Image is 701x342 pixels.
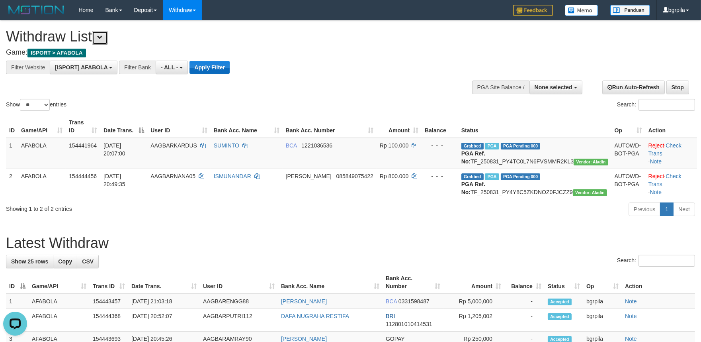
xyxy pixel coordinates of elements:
th: Action [622,271,695,294]
th: Status: activate to sort column ascending [545,271,583,294]
span: Copy 1221036536 to clipboard [301,142,332,149]
td: Rp 5,000,000 [443,294,504,309]
img: MOTION_logo.png [6,4,66,16]
button: None selected [529,81,582,94]
span: - ALL - [161,64,178,71]
span: Rp 800.000 [380,173,408,179]
div: Filter Bank [119,61,156,74]
a: SUMINTO [214,142,239,149]
span: PGA Pending [501,143,541,149]
div: - - - [425,172,455,180]
img: panduan.png [610,5,650,16]
span: BCA [386,298,397,305]
td: [DATE] 20:52:07 [128,309,200,332]
th: Game/API: activate to sort column ascending [29,271,90,294]
td: - [504,309,545,332]
td: AFABOLA [29,294,90,309]
td: Rp 1,205,002 [443,309,504,332]
th: ID [6,115,18,138]
a: Note [625,336,637,342]
div: - - - [425,142,455,149]
label: Search: [617,99,695,111]
th: User ID: activate to sort column ascending [147,115,210,138]
td: [DATE] 21:03:18 [128,294,200,309]
img: Feedback.jpg [513,5,553,16]
td: bgrpila [583,294,622,309]
div: PGA Site Balance / [472,81,529,94]
span: Accepted [548,299,572,305]
th: Bank Acc. Number: activate to sort column ascending [283,115,377,138]
th: Trans ID: activate to sort column ascending [66,115,100,138]
span: AAGBARKARDUS [150,142,197,149]
span: Vendor URL: https://payment4.1velocity.biz [574,159,608,165]
span: Grabbed [461,173,484,180]
th: Balance [422,115,458,138]
span: [DATE] 20:49:35 [103,173,125,187]
span: Copy 085849075422 to clipboard [336,173,373,179]
span: 154441964 [69,142,97,149]
td: AAGBARENGG88 [200,294,278,309]
div: Filter Website [6,61,50,74]
span: CSV [82,258,94,265]
input: Search: [639,99,695,111]
label: Search: [617,255,695,267]
td: · · [645,169,697,199]
span: GOPAY [386,336,404,342]
th: Date Trans.: activate to sort column descending [100,115,147,138]
td: AFABOLA [18,169,66,199]
td: 154443457 [90,294,128,309]
td: 1 [6,294,29,309]
a: Previous [629,202,660,216]
span: Marked by bgric [485,143,499,149]
h1: Latest Withdraw [6,235,695,251]
h4: Game: [6,49,459,57]
a: Next [673,202,695,216]
td: AFABOLA [29,309,90,332]
a: ISMUNANDAR [214,173,251,179]
td: TF_250831_PY4Y8C5ZKDNOZ0FJCZZ9 [458,169,611,199]
td: bgrpila [583,309,622,332]
div: Showing 1 to 2 of 2 entries [6,202,286,213]
span: Marked by bgrpila [485,173,499,180]
th: Amount: activate to sort column ascending [443,271,504,294]
th: Balance: activate to sort column ascending [504,271,545,294]
a: Note [625,298,637,305]
span: [DATE] 20:07:00 [103,142,125,157]
th: Bank Acc. Name: activate to sort column ascending [211,115,283,138]
span: Copy 0331598487 to clipboard [398,298,430,305]
h1: Withdraw List [6,29,459,45]
th: Bank Acc. Name: activate to sort column ascending [278,271,383,294]
a: CSV [77,255,99,268]
th: Status [458,115,611,138]
b: PGA Ref. No: [461,181,485,195]
a: Reject [648,173,664,179]
span: Accepted [548,313,572,320]
th: Bank Acc. Number: activate to sort column ascending [383,271,443,294]
span: PGA Pending [501,173,541,180]
a: [PERSON_NAME] [281,298,327,305]
td: AUTOWD-BOT-PGA [611,138,645,169]
td: - [504,294,545,309]
th: Amount: activate to sort column ascending [377,115,422,138]
a: [PERSON_NAME] [281,336,327,342]
span: Copy 112801010414531 to clipboard [386,321,432,327]
td: · · [645,138,697,169]
td: 2 [6,169,18,199]
span: None selected [535,84,572,90]
a: Reject [648,142,664,149]
a: Note [625,313,637,319]
button: Apply Filter [189,61,230,74]
th: ID: activate to sort column descending [6,271,29,294]
td: AUTOWD-BOT-PGA [611,169,645,199]
span: ISPORT > AFABOLA [27,49,86,57]
span: Vendor URL: https://payment4.1velocity.biz [573,189,607,196]
span: [PERSON_NAME] [286,173,332,179]
td: 1 [6,138,18,169]
th: Op: activate to sort column ascending [583,271,622,294]
td: 154444368 [90,309,128,332]
a: Check Trans [648,173,681,187]
a: 1 [660,202,674,216]
a: Note [650,158,662,165]
th: Trans ID: activate to sort column ascending [90,271,128,294]
button: Open LiveChat chat widget [3,3,27,27]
